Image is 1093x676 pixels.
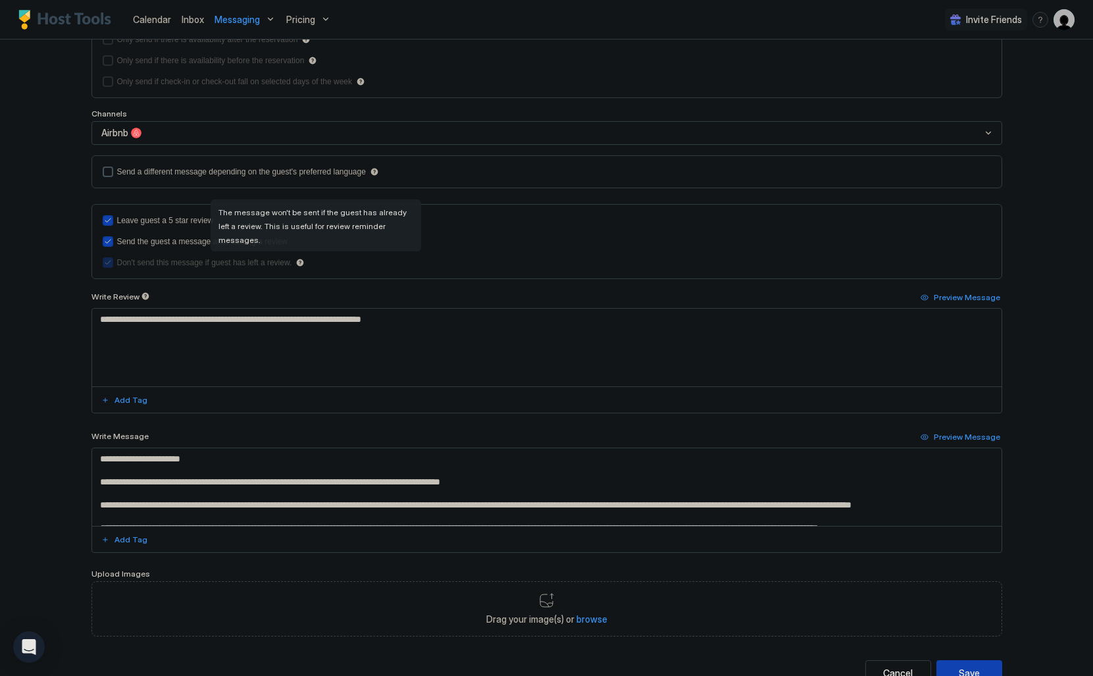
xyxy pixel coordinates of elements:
span: Drag your image(s) or [486,613,607,625]
button: Preview Message [919,290,1002,305]
span: browse [576,613,607,625]
div: Preview Message [934,292,1000,303]
div: Leave guest a 5 star review [117,216,214,225]
span: Messaging [215,14,260,26]
div: Add Tag [114,534,147,546]
textarea: Input Field [92,448,1002,526]
div: afterReservation [103,34,991,45]
div: isLimited [103,76,991,87]
button: Add Tag [99,532,149,548]
span: Airbnb [101,127,128,139]
span: Pricing [286,14,315,26]
span: The message won't be sent if the guest has already left a review. This is useful for review remin... [218,207,409,245]
div: Only send if there is availability after the reservation [117,35,298,44]
a: Host Tools Logo [18,10,117,30]
div: beforeReservation [103,55,991,66]
div: User profile [1054,9,1075,30]
a: Inbox [182,13,204,26]
div: Send a different message depending on the guest's preferred language [117,167,366,176]
span: Upload Images [91,569,150,579]
div: disableMessageAfterReview [103,257,991,268]
div: Only send if there is availability before the reservation [117,56,305,65]
span: Write Review [91,292,140,301]
div: Don't send this message if guest has left a review. [117,258,292,267]
span: Channels [91,109,127,118]
div: Preview Message [934,431,1000,443]
textarea: Input Field [92,309,1002,386]
div: languagesEnabled [103,167,991,177]
span: Write Message [91,431,149,441]
span: Calendar [133,14,171,25]
div: Only send if check-in or check-out fall on selected days of the week [117,77,353,86]
span: Invite Friends [966,14,1022,26]
div: menu [1032,12,1048,28]
div: Open Intercom Messenger [13,631,45,663]
button: Add Tag [99,392,149,408]
div: reviewEnabled [103,215,991,226]
a: Calendar [133,13,171,26]
div: sendMessageAfterLeavingReview [103,236,991,247]
span: Inbox [182,14,204,25]
button: Preview Message [919,429,1002,445]
div: Send the guest a message after leaving a review [117,237,288,246]
div: Add Tag [114,394,147,406]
